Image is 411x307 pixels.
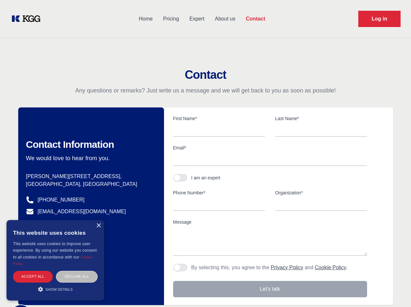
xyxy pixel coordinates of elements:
p: Any questions or remarks? Just write us a message and we will get back to you as soon as possible! [8,87,403,94]
iframe: Chat Widget [378,276,411,307]
label: Message [173,219,367,225]
a: Pricing [158,10,184,27]
a: Privacy Policy [271,265,303,270]
div: I am an expert [191,174,221,181]
label: First Name* [173,115,265,122]
a: About us [210,10,240,27]
a: KOL Knowledge Platform: Talk to Key External Experts (KEE) [10,14,46,24]
span: Show details [46,287,73,291]
div: Close [96,223,101,228]
h2: Contact Information [26,139,154,150]
p: [PERSON_NAME][STREET_ADDRESS], [26,173,154,180]
label: Email* [173,145,367,151]
p: By selecting this, you agree to the and . [191,264,348,272]
a: Home [133,10,158,27]
p: [GEOGRAPHIC_DATA], [GEOGRAPHIC_DATA] [26,180,154,188]
h2: Contact [8,68,403,81]
div: Show details [13,286,98,292]
span: This website uses cookies to improve user experience. By using our website you consent to all coo... [13,242,97,259]
a: Expert [184,10,210,27]
a: [EMAIL_ADDRESS][DOMAIN_NAME] [38,208,126,216]
label: Organization* [275,189,367,196]
button: Let's talk [173,281,367,297]
a: Contact [240,10,270,27]
div: Accept all [13,271,53,282]
a: @knowledgegategroup [26,219,91,227]
label: Last Name* [275,115,367,122]
a: [PHONE_NUMBER] [38,196,85,204]
div: Decline all [56,271,98,282]
div: This website uses cookies [13,225,98,241]
p: We would love to hear from you. [26,154,154,162]
a: Cookie Policy [315,265,346,270]
a: Request Demo [358,11,401,27]
label: Phone Number* [173,189,265,196]
a: Cookie Policy [13,255,92,266]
